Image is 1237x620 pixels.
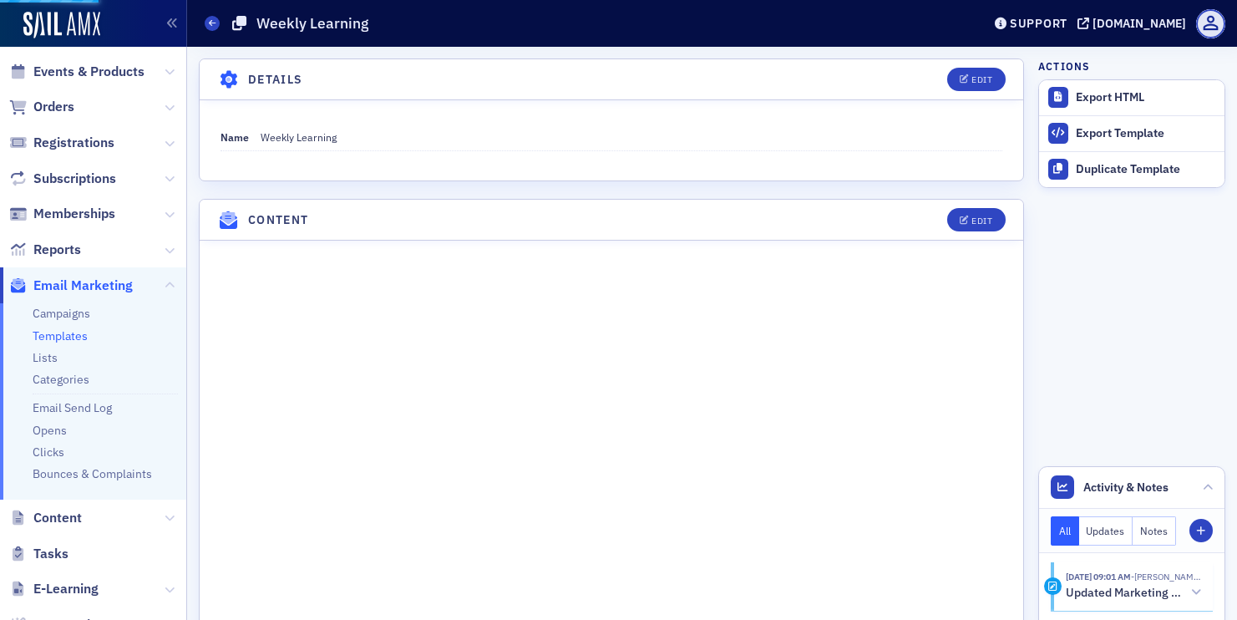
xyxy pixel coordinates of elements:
a: Export HTML [1039,80,1224,115]
span: Profile [1196,9,1225,38]
a: Export Template [1039,115,1224,151]
a: Bounces & Complaints [33,466,152,481]
span: Content [33,509,82,527]
h1: Weekly Learning [256,13,368,33]
span: Email Marketing [33,277,133,295]
div: Support [1010,16,1067,31]
span: Registrations [33,134,114,152]
button: Edit [947,68,1005,91]
span: Tasks [33,545,68,563]
span: Katie Foo [1131,571,1201,582]
a: Clicks [33,445,64,460]
button: All [1051,516,1079,546]
div: Export Template [1076,126,1216,141]
button: Edit [947,208,1005,231]
a: Registrations [9,134,114,152]
span: Orders [33,98,74,116]
button: Notes [1133,516,1176,546]
a: E-Learning [9,580,99,598]
img: SailAMX [23,12,100,38]
span: Memberships [33,205,115,223]
a: Campaigns [33,306,90,321]
div: Activity [1044,577,1062,595]
a: Email Send Log [33,400,112,415]
a: Opens [33,423,67,438]
dd: Weekly Learning [261,124,1003,150]
div: Edit [971,216,992,226]
a: Memberships [9,205,115,223]
a: Lists [33,350,58,365]
a: Categories [33,372,89,387]
a: Events & Products [9,63,144,81]
div: Duplicate Template [1076,162,1216,177]
a: Subscriptions [9,170,116,188]
div: [DOMAIN_NAME] [1093,16,1186,31]
h5: Updated Marketing platform email template: Weekly Learning [1066,586,1185,601]
a: Reports [9,241,81,259]
a: Content [9,509,82,527]
span: Events & Products [33,63,144,81]
a: Duplicate Template [1039,151,1224,187]
span: E-Learning [33,580,99,598]
a: Templates [33,328,88,343]
div: Edit [971,75,992,84]
h4: Details [248,71,303,89]
button: [DOMAIN_NAME] [1077,18,1192,29]
a: Tasks [9,545,68,563]
h4: Actions [1038,58,1090,74]
time: 9/30/2025 09:01 AM [1066,571,1131,582]
button: Updates [1079,516,1133,546]
a: Orders [9,98,74,116]
div: Export HTML [1076,90,1216,105]
button: Updated Marketing platform email template: Weekly Learning [1066,584,1201,602]
span: Activity & Notes [1083,479,1169,496]
span: Name [221,130,249,144]
span: Subscriptions [33,170,116,188]
h4: Content [248,211,309,229]
a: Email Marketing [9,277,133,295]
span: Reports [33,241,81,259]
